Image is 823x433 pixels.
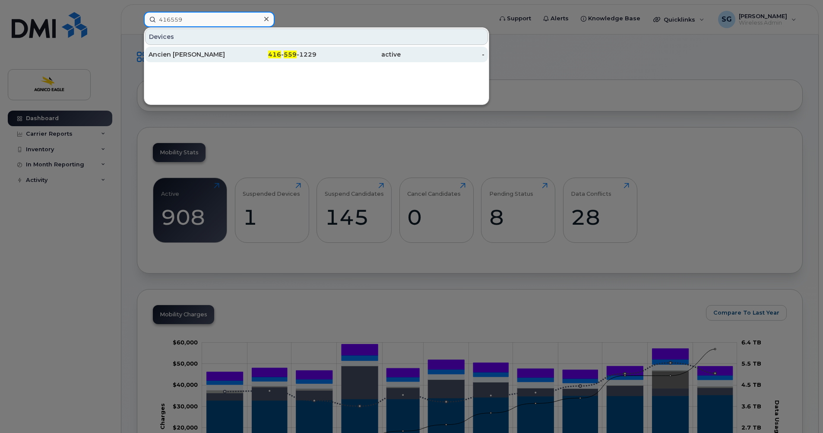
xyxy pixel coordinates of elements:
[233,50,317,59] div: - -1229
[317,50,401,59] div: active
[284,51,297,58] span: 559
[268,51,281,58] span: 416
[145,29,488,45] div: Devices
[401,50,485,59] div: -
[145,47,488,62] a: Ancien [PERSON_NAME]416-559-1229active-
[149,50,233,59] div: Ancien [PERSON_NAME]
